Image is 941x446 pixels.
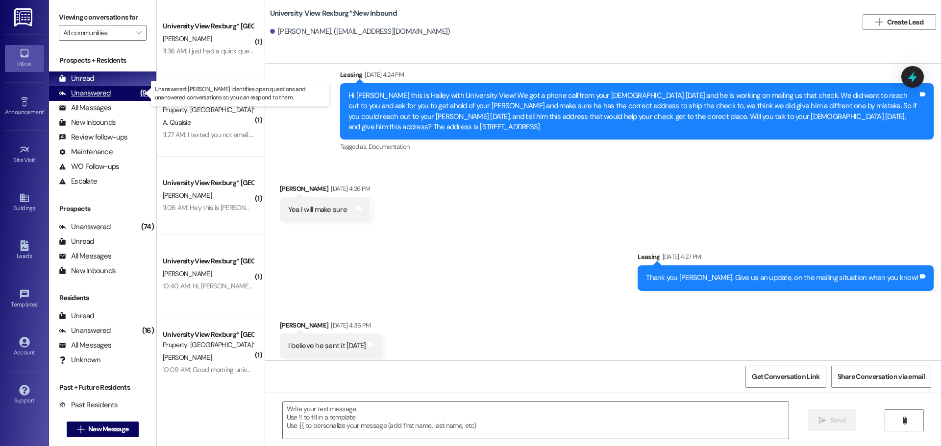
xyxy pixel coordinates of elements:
[38,300,39,306] span: •
[818,417,826,424] i: 
[328,184,370,194] div: [DATE] 4:26 PM
[340,70,934,83] div: Leasing
[59,236,94,247] div: Unread
[5,237,44,264] a: Leads
[288,341,366,351] div: I believe he sent it [DATE]
[163,329,253,340] div: University View Rexburg* [GEOGRAPHIC_DATA]
[59,355,100,365] div: Unknown
[328,320,371,330] div: [DATE] 4:36 PM
[59,251,111,261] div: All Messages
[163,340,253,350] div: Property: [GEOGRAPHIC_DATA]*
[163,191,212,200] span: [PERSON_NAME]
[5,286,44,312] a: Templates •
[887,17,923,27] span: Create Lead
[163,365,390,374] div: 10:09 AM: Good morning university view, I was wondering if I could rent already?
[348,91,918,133] div: Hi [PERSON_NAME] this is Hailey with University View! We got a phone call from your [DEMOGRAPHIC_...
[77,425,84,433] i: 
[163,105,253,115] div: Property: [GEOGRAPHIC_DATA]*
[163,256,253,266] div: University View Rexburg* [GEOGRAPHIC_DATA]
[59,117,116,128] div: New Inbounds
[136,29,141,37] i: 
[362,70,404,80] div: [DATE] 4:24 PM
[340,140,934,154] div: Tagged as:
[139,219,156,235] div: (74)
[163,47,710,55] div: 11:36 AM: I just had a quick question. Apparently I am in an accessible apartment this semester a...
[59,162,119,172] div: WO Follow-ups
[59,73,94,84] div: Unread
[901,417,908,424] i: 
[5,334,44,360] a: Account
[5,141,44,168] a: Site Visit •
[163,282,725,290] div: 10:40 AM: Hi, [PERSON_NAME]! This is [PERSON_NAME], unfortunately, I can't provide a BYUI email y...
[59,311,94,321] div: Unread
[49,55,156,66] div: Prospects + Residents
[280,320,382,334] div: [PERSON_NAME]
[830,415,845,425] span: Send
[638,252,934,265] div: Leasing
[163,34,212,43] span: [PERSON_NAME]
[646,273,918,283] div: Thank you [PERSON_NAME]. Give us an update, on the mailing situation when you know!
[838,372,925,382] span: Share Conversation via email
[49,204,156,214] div: Prospects
[163,130,400,139] div: 11:27 AM: I texted you not email. I couldn't stay because something came up at home
[270,26,450,37] div: [PERSON_NAME]. ([EMAIL_ADDRESS][DOMAIN_NAME])
[49,382,156,393] div: Past + Future Residents
[67,422,139,437] button: New Message
[35,155,37,162] span: •
[140,323,156,338] div: (16)
[59,326,111,336] div: Unanswered
[369,142,410,151] span: Documentation
[270,8,397,19] b: University View Rexburg*: New Inbound
[875,18,883,26] i: 
[5,189,44,216] a: Buildings
[163,118,191,127] span: A. Quaisie
[155,85,325,102] p: Unanswered: [PERSON_NAME] identifies open questions and unanswered conversations so you can respo...
[288,205,347,215] div: Yea I will make sure
[88,424,128,434] span: New Message
[752,372,819,382] span: Get Conversation Link
[163,203,853,212] div: 11:06 AM: Hey this is [PERSON_NAME] and I was reaching out to you guys because [PERSON_NAME] reac...
[59,132,127,142] div: Review follow-ups
[831,366,931,388] button: Share Conversation via email
[59,88,111,98] div: Unanswered
[59,222,111,232] div: Unanswered
[59,176,97,187] div: Escalate
[49,293,156,303] div: Residents
[5,45,44,71] a: Inbox
[138,86,156,101] div: (90)
[14,8,34,26] img: ResiDesk Logo
[745,366,826,388] button: Get Conversation Link
[163,21,253,31] div: University View Rexburg* [GEOGRAPHIC_DATA]
[808,409,856,431] button: Send
[59,10,147,25] label: Viewing conversations for
[59,266,116,276] div: New Inbounds
[863,14,936,30] button: Create Lead
[63,25,131,41] input: All communities
[59,103,111,113] div: All Messages
[59,147,113,157] div: Maintenance
[44,107,45,114] span: •
[280,184,370,197] div: [PERSON_NAME]
[59,340,111,351] div: All Messages
[163,178,253,188] div: University View Rexburg* [GEOGRAPHIC_DATA]
[59,400,118,410] div: Past Residents
[660,252,701,262] div: [DATE] 4:27 PM
[163,353,212,362] span: [PERSON_NAME]
[5,382,44,408] a: Support
[163,269,212,278] span: [PERSON_NAME]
